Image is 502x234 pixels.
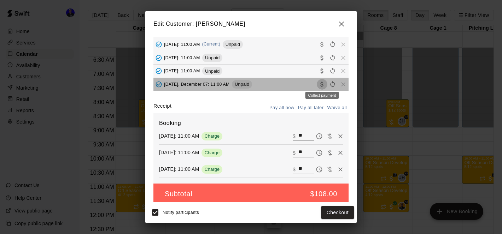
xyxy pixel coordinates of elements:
[165,189,192,199] h5: Subtotal
[317,55,327,60] span: Collect payment
[310,189,338,199] h5: $108.00
[153,38,349,51] button: Added - Collect Payment[DATE]: 11:00 AM(Current)UnpaidCollect paymentRescheduleRemove
[164,42,200,47] span: [DATE]: 11:00 AM
[153,78,349,91] button: Added - Collect Payment[DATE], December 07: 11:00 AMUnpaidCollect paymentRescheduleRemove
[338,55,349,60] span: Remove
[314,149,325,155] span: Pay later
[159,166,199,173] p: [DATE]: 11:00 AM
[202,133,222,139] span: Charge
[317,68,327,73] span: Collect payment
[202,150,222,155] span: Charge
[338,41,349,47] span: Remove
[325,166,335,172] span: Waive payment
[338,81,349,86] span: Remove
[293,133,296,140] p: $
[305,92,339,99] div: Collect payment
[159,119,343,128] h6: Booking
[223,42,243,47] span: Unpaid
[164,55,200,60] span: [DATE]: 11:00 AM
[321,206,354,219] button: Checkout
[159,149,199,156] p: [DATE]: 11:00 AM
[327,55,338,60] span: Reschedule
[325,102,349,113] button: Waive all
[317,81,327,86] span: Collect payment
[153,51,349,64] button: Added - Collect Payment[DATE]: 11:00 AMUnpaidCollect paymentRescheduleRemove
[153,102,171,113] label: Receipt
[202,167,222,172] span: Charge
[268,102,296,113] button: Pay all now
[327,41,338,47] span: Reschedule
[317,41,327,47] span: Collect payment
[159,132,199,139] p: [DATE]: 11:00 AM
[202,42,221,47] span: (Current)
[202,55,222,60] span: Unpaid
[153,66,164,76] button: Added - Collect Payment
[163,210,199,215] span: Notify participants
[338,68,349,73] span: Remove
[335,164,346,175] button: Remove
[325,133,335,139] span: Waive payment
[145,11,357,37] h2: Edit Customer: [PERSON_NAME]
[335,131,346,142] button: Remove
[153,39,164,50] button: Added - Collect Payment
[327,68,338,73] span: Reschedule
[296,102,326,113] button: Pay all later
[293,149,296,156] p: $
[314,166,325,172] span: Pay later
[153,79,164,90] button: Added - Collect Payment
[164,82,229,86] span: [DATE], December 07: 11:00 AM
[314,133,325,139] span: Pay later
[232,82,252,87] span: Unpaid
[335,148,346,158] button: Remove
[293,166,296,173] p: $
[153,53,164,63] button: Added - Collect Payment
[202,68,222,74] span: Unpaid
[164,68,200,73] span: [DATE]: 11:00 AM
[153,65,349,78] button: Added - Collect Payment[DATE]: 11:00 AMUnpaidCollect paymentRescheduleRemove
[325,149,335,155] span: Waive payment
[327,81,338,86] span: Reschedule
